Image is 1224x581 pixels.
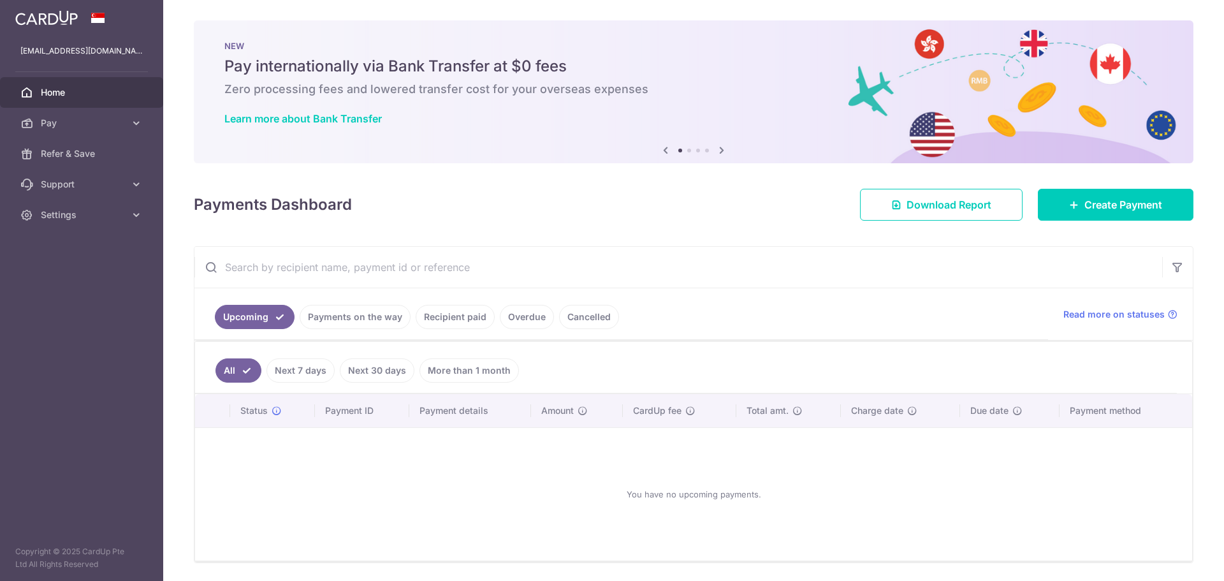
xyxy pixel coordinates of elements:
a: Read more on statuses [1063,308,1177,321]
span: Create Payment [1084,197,1162,212]
img: Bank transfer banner [194,20,1193,163]
span: Refer & Save [41,147,125,160]
h4: Payments Dashboard [194,193,352,216]
a: Payments on the way [300,305,411,329]
span: Pay [41,117,125,129]
a: Cancelled [559,305,619,329]
div: You have no upcoming payments. [210,438,1177,550]
h6: Zero processing fees and lowered transfer cost for your overseas expenses [224,82,1163,97]
a: Learn more about Bank Transfer [224,112,382,125]
span: Download Report [907,197,991,212]
a: Create Payment [1038,189,1193,221]
a: Next 30 days [340,358,414,383]
p: NEW [224,41,1163,51]
span: Due date [970,404,1009,417]
span: Home [41,86,125,99]
th: Payment details [409,394,532,427]
th: Payment method [1060,394,1192,427]
a: Upcoming [215,305,295,329]
a: Download Report [860,189,1023,221]
a: Next 7 days [266,358,335,383]
span: Support [41,178,125,191]
a: Overdue [500,305,554,329]
th: Payment ID [315,394,409,427]
input: Search by recipient name, payment id or reference [194,247,1162,288]
img: CardUp [15,10,78,26]
span: Charge date [851,404,903,417]
h5: Pay internationally via Bank Transfer at $0 fees [224,56,1163,77]
span: Status [240,404,268,417]
p: [EMAIL_ADDRESS][DOMAIN_NAME] [20,45,143,57]
a: More than 1 month [419,358,519,383]
span: CardUp fee [633,404,681,417]
span: Total amt. [747,404,789,417]
a: All [215,358,261,383]
a: Recipient paid [416,305,495,329]
span: Read more on statuses [1063,308,1165,321]
span: Amount [541,404,574,417]
span: Settings [41,209,125,221]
